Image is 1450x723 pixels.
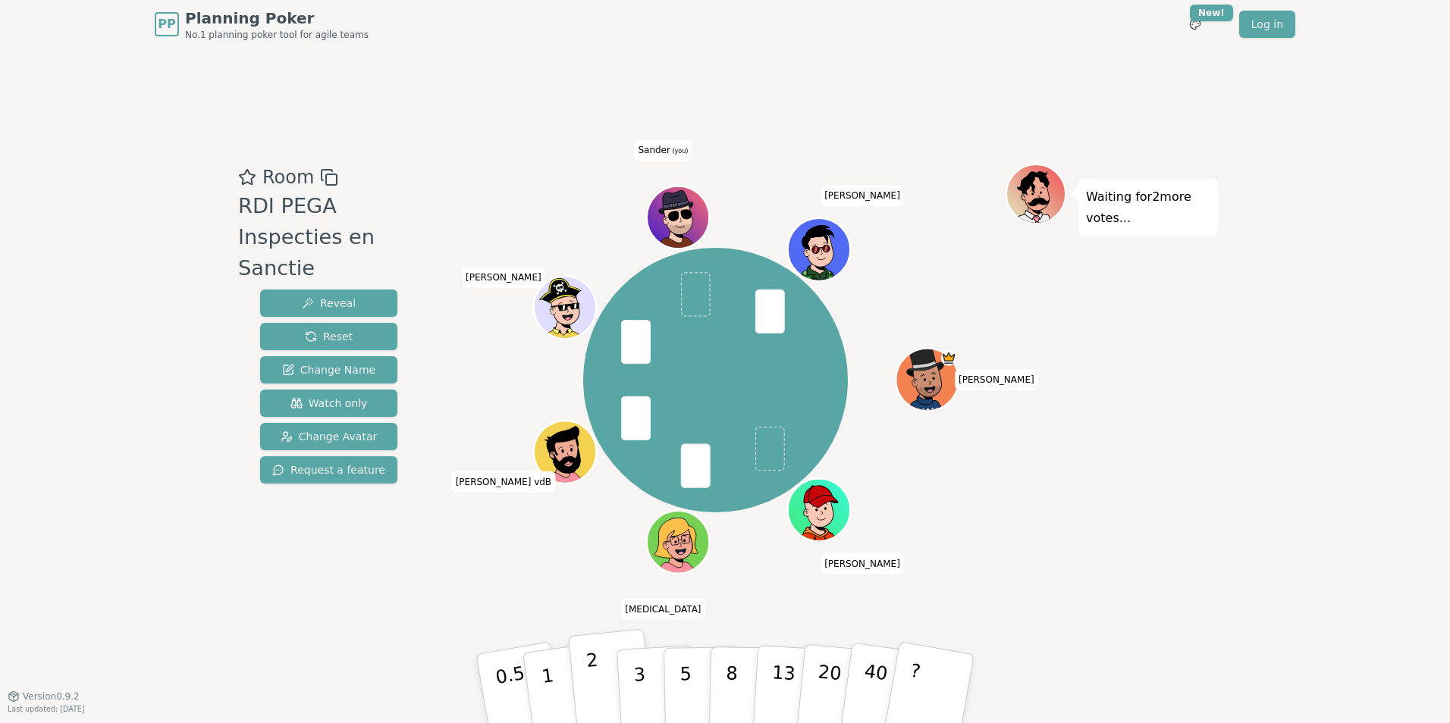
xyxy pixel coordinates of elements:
span: Change Avatar [281,429,378,444]
span: No.1 planning poker tool for agile teams [185,29,369,41]
span: Reset [305,329,353,344]
span: Click to change your name [634,140,692,161]
button: Add as favourite [238,164,256,191]
span: Click to change your name [821,553,904,574]
span: Room [262,164,314,191]
span: Click to change your name [821,186,904,207]
span: Last updated: [DATE] [8,705,85,713]
button: New! [1182,11,1209,38]
span: (you) [670,149,689,155]
div: RDI PEGA Inspecties en Sanctie [238,191,425,283]
button: Watch only [260,390,397,417]
div: New! [1190,5,1233,21]
span: Click to change your name [621,599,705,620]
span: Watch only [290,396,368,411]
span: Patrick is the host [941,350,957,366]
button: Change Avatar [260,423,397,450]
p: Waiting for 2 more votes... [1086,186,1210,229]
span: Version 0.9.2 [23,690,80,703]
span: Click to change your name [955,369,1038,390]
span: Change Name [282,362,375,377]
button: Request a feature [260,456,397,484]
span: Planning Poker [185,8,369,29]
a: PPPlanning PokerNo.1 planning poker tool for agile teams [155,8,369,41]
span: Request a feature [272,462,385,477]
button: Change Name [260,356,397,383]
button: Reset [260,323,397,350]
span: Reveal [302,296,356,311]
a: Log in [1239,11,1295,38]
button: Reveal [260,290,397,317]
button: Click to change your avatar [649,188,708,247]
span: Click to change your name [462,268,545,289]
span: PP [158,15,175,33]
button: Version0.9.2 [8,690,80,703]
span: Click to change your name [452,471,555,493]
